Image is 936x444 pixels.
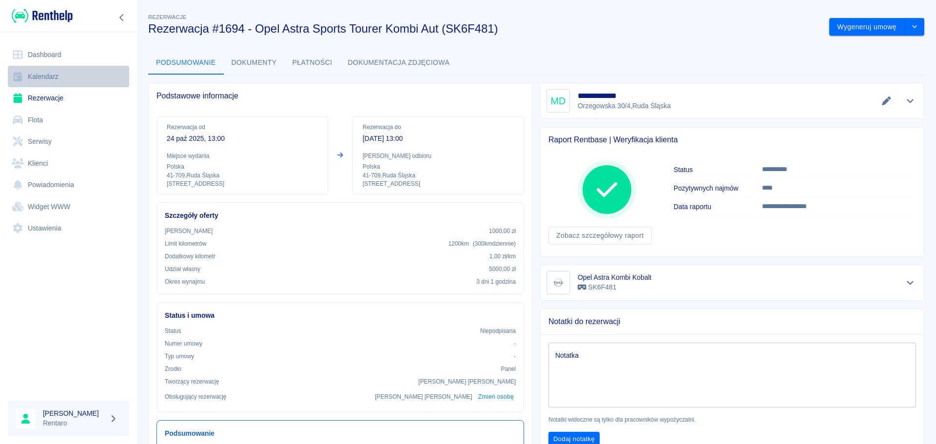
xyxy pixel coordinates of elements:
[514,339,516,348] p: -
[548,135,916,145] span: Raport Rentbase | Weryfikacja klienta
[165,428,516,439] h6: Podsumowanie
[418,377,516,386] p: [PERSON_NAME] [PERSON_NAME]
[8,87,129,109] a: Rezerwacje
[514,352,516,361] p: -
[8,196,129,218] a: Widget WWW
[489,227,516,235] p: 1000,00 zł
[156,91,524,101] span: Podstawowe informacje
[8,44,129,66] a: Dashboard
[674,165,762,174] h6: Status
[489,265,516,273] p: 5000,00 zł
[905,18,924,36] button: drop-down
[115,11,129,24] button: Zwiń nawigację
[902,276,918,290] button: Pokaż szczegóły
[501,365,516,373] p: Panel
[165,377,219,386] p: Tworzący rezerwację
[829,18,905,36] button: Wygeneruj umowę
[489,252,516,261] p: 1,00 zł /km
[363,152,514,160] p: [PERSON_NAME] odbioru
[165,365,181,373] p: Żrodło
[167,134,318,144] p: 24 paź 2025, 13:00
[165,339,202,348] p: Numer umowy
[8,8,73,24] a: Renthelp logo
[8,217,129,239] a: Ustawienia
[285,51,340,75] button: Płatności
[8,109,129,131] a: Flota
[548,273,568,292] img: Image
[43,418,105,428] p: Rentaro
[363,134,514,144] p: [DATE] 13:00
[167,162,318,171] p: Polska
[674,183,762,193] h6: Pozytywnych najmów
[165,211,516,221] h6: Szczegóły oferty
[165,265,200,273] p: Udział własny
[375,392,472,401] p: [PERSON_NAME] [PERSON_NAME]
[148,51,224,75] button: Podsumowanie
[165,310,516,321] h6: Status i umowa
[476,390,516,404] button: Zmień osobę
[8,174,129,196] a: Powiadomienia
[165,227,213,235] p: [PERSON_NAME]
[165,277,205,286] p: Okres wynajmu
[363,123,514,132] p: Rezerwacja do
[473,240,516,247] span: ( 300 km dziennie )
[340,51,458,75] button: Dokumentacja zdjęciowa
[902,94,918,108] button: Pokaż szczegóły
[12,8,73,24] img: Renthelp logo
[548,317,916,327] span: Notatki do rezerwacji
[363,171,514,180] p: 41-709 , Ruda Śląska
[476,277,516,286] p: 3 dni 1 godzina
[674,202,762,212] h6: Data raportu
[578,272,651,282] h6: Opel Astra Kombi Kobalt
[578,282,651,292] p: SK6F481
[43,408,105,418] h6: [PERSON_NAME]
[548,415,916,424] p: Notatki widoczne są tylko dla pracowników wypożyczalni.
[167,180,318,188] p: [STREET_ADDRESS]
[148,14,186,20] span: Rezerwacje
[165,327,181,335] p: Status
[548,227,652,245] a: Zobacz szczegółowy raport
[878,94,895,108] button: Edytuj dane
[8,153,129,174] a: Klienci
[578,101,673,111] p: Orzegowska 30/4 , Ruda Śląska
[167,123,318,132] p: Rezerwacja od
[363,180,514,188] p: [STREET_ADDRESS]
[165,352,194,361] p: Typ umowy
[167,152,318,160] p: Miejsce wydania
[224,51,285,75] button: Dokumenty
[165,239,206,248] p: Limit kilometrów
[546,89,570,113] div: MD
[363,162,514,171] p: Polska
[8,131,129,153] a: Serwisy
[480,327,516,335] p: Niepodpisana
[8,66,129,88] a: Kalendarz
[148,22,821,36] h3: Rezerwacja #1694 - Opel Astra Sports Tourer Kombi Aut (SK6F481)
[165,392,227,401] p: Obsługujący rezerwację
[448,239,516,248] p: 1200 km
[165,252,215,261] p: Dodatkowy kilometr
[167,171,318,180] p: 41-709 , Ruda Śląska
